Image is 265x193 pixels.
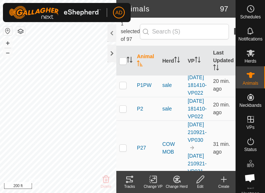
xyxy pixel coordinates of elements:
span: Status [244,147,257,152]
span: 97 [220,3,228,14]
span: Animals [243,81,258,85]
a: Contact Us [66,177,87,190]
div: Create [212,184,236,189]
p-sorticon: Activate to sort [174,58,180,64]
div: Change Herd [165,184,188,189]
button: Map Layers [16,27,25,36]
span: Schedules [240,15,261,19]
button: – [3,48,12,57]
div: Open chat [240,168,260,188]
div: sale [162,105,182,113]
span: 1 selected of 97 [121,20,140,43]
div: Change VP [141,184,165,189]
th: Herd [159,46,185,76]
img: Gallagher Logo [9,6,101,19]
a: [DATE] 181410-VP022 [188,98,206,119]
a: [DATE] 181410-VP022 [188,74,206,96]
span: P27 [137,144,146,152]
span: Notifications [239,37,262,41]
button: + [3,39,12,48]
span: Neckbands [239,103,261,108]
p-sorticon: Activate to sort [213,66,219,71]
div: Edit [188,184,212,189]
input: Search (S) [140,24,229,39]
div: COW MOB [162,140,182,156]
a: [DATE] 210921-VP030 [188,122,206,143]
span: Sep 9, 2025, 8:13 AM [213,102,230,115]
span: Sep 9, 2025, 8:03 AM [213,141,230,155]
th: VP [185,46,210,76]
span: Herds [244,59,256,63]
a: [DATE] 210921-VP031 [188,153,206,174]
th: Last Updated [210,46,236,76]
span: VPs [246,125,254,130]
th: Animal [134,46,159,76]
a: Privacy Policy [29,177,57,190]
div: Tracks [118,184,141,189]
p-sorticon: Activate to sort [195,58,201,64]
p-sorticon: Activate to sort [127,58,132,64]
span: P1PW [137,81,152,89]
button: Reset Map [3,27,12,35]
img: to [189,145,195,151]
span: AD [115,9,122,17]
span: P2 [137,105,143,113]
div: sale [162,81,182,89]
span: Sep 9, 2025, 8:14 AM [213,78,230,92]
p-sorticon: Activate to sort [137,62,143,67]
h2: Animals [121,4,220,13]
